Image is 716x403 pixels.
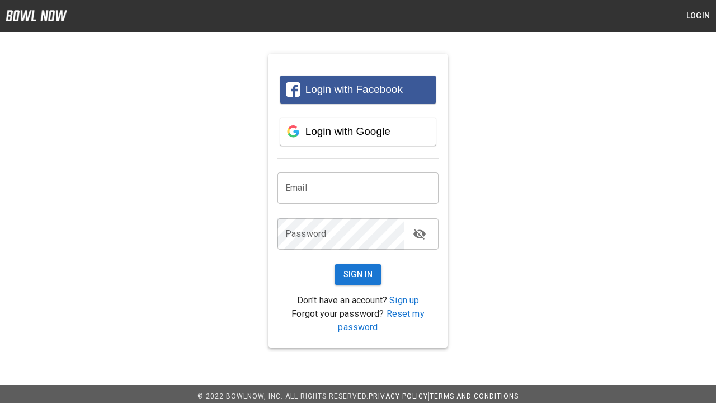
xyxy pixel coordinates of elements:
[277,307,439,334] p: Forgot your password?
[430,392,519,400] a: Terms and Conditions
[408,223,431,245] button: toggle password visibility
[280,76,436,104] button: Login with Facebook
[338,308,424,332] a: Reset my password
[335,264,382,285] button: Sign In
[277,294,439,307] p: Don't have an account?
[389,295,419,306] a: Sign up
[305,83,403,95] span: Login with Facebook
[197,392,369,400] span: © 2022 BowlNow, Inc. All Rights Reserved.
[369,392,428,400] a: Privacy Policy
[680,6,716,26] button: Login
[280,118,436,146] button: Login with Google
[6,10,67,21] img: logo
[305,125,390,137] span: Login with Google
